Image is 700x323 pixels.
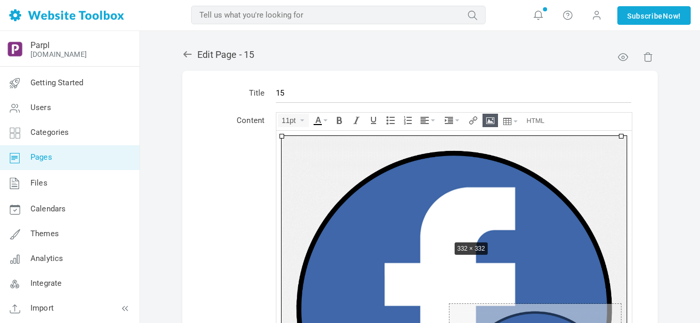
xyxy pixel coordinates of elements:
[182,49,658,60] h2: Edit Page - 15
[30,229,59,238] span: Themes
[400,114,415,127] div: Numbered list
[332,114,347,127] div: Bold
[282,116,298,125] span: 11pt
[617,6,691,25] a: SubscribeNow!
[7,41,23,57] img: output-onlinepngtools%20-%202025-05-26T183955.010.png
[523,114,548,127] div: Source code
[310,114,330,127] div: Text color
[30,50,87,58] a: [DOMAIN_NAME]
[441,114,464,127] div: Indent
[30,254,63,263] span: Analytics
[30,152,52,162] span: Pages
[417,114,440,127] div: Align
[191,6,486,24] input: Tell us what you're looking for
[349,114,364,127] div: Italic
[30,303,54,313] span: Import
[465,114,481,127] div: Insert/edit link
[30,204,66,213] span: Calendars
[30,78,83,87] span: Getting Started
[30,279,61,288] span: Integrate
[30,103,51,112] span: Users
[203,81,270,109] td: Title
[383,114,398,127] div: Bullet list
[30,178,48,188] span: Files
[30,128,69,137] span: Categories
[663,10,681,22] span: Now!
[500,114,521,129] div: Table
[278,114,309,127] div: Font Sizes
[366,114,381,127] div: Underline
[483,114,498,127] div: Insert/edit image
[30,40,50,50] a: Parpl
